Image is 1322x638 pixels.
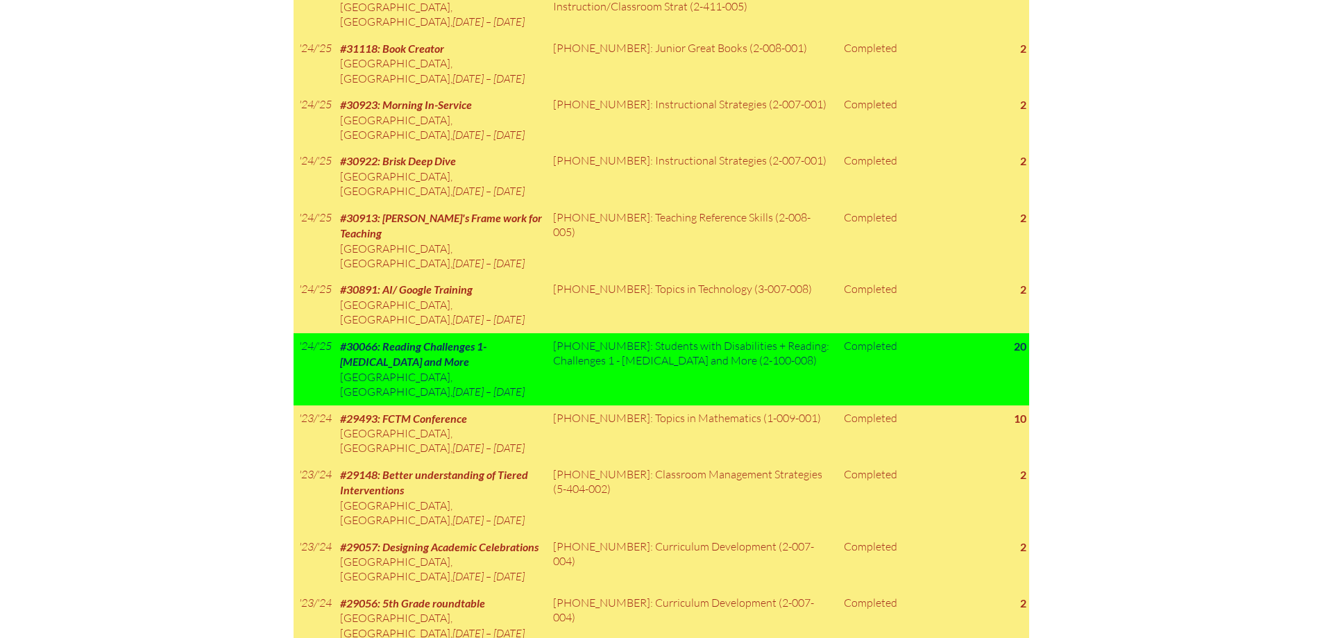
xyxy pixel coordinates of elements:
[452,312,525,326] span: [DATE] – [DATE]
[548,148,838,204] td: [PHONE_NUMBER]: Instructional Strategies (2-007-001)
[838,462,910,534] td: Completed
[340,169,452,198] span: [GEOGRAPHIC_DATA], [GEOGRAPHIC_DATA]
[334,405,548,462] td: ,
[548,92,838,148] td: [PHONE_NUMBER]: Instructional Strategies (2-007-001)
[334,35,548,92] td: ,
[452,569,525,583] span: [DATE] – [DATE]
[452,513,525,527] span: [DATE] – [DATE]
[340,468,528,496] span: #29148: Better understanding of Tiered Interventions
[838,205,910,277] td: Completed
[838,92,910,148] td: Completed
[838,276,910,333] td: Completed
[452,128,525,142] span: [DATE] – [DATE]
[340,283,473,296] span: #30891: AI/ Google Training
[294,35,334,92] td: '24/'25
[452,184,525,198] span: [DATE] – [DATE]
[452,15,525,28] span: [DATE] – [DATE]
[340,154,456,167] span: #30922: Brisk Deep Dive
[838,148,910,204] td: Completed
[340,596,485,610] span: #29056: 5th Grade roundtable
[340,98,472,111] span: #30923: Morning In-Service
[340,540,539,553] span: #29057: Designing Academic Celebrations
[294,205,334,277] td: '24/'25
[548,205,838,277] td: [PHONE_NUMBER]: Teaching Reference Skills (2-008-005)
[340,298,452,326] span: [GEOGRAPHIC_DATA], [GEOGRAPHIC_DATA]
[1020,283,1026,296] strong: 2
[1020,154,1026,167] strong: 2
[340,555,452,583] span: [GEOGRAPHIC_DATA], [GEOGRAPHIC_DATA]
[548,462,838,534] td: [PHONE_NUMBER]: Classroom Management Strategies (5-404-002)
[340,339,486,368] span: #30066: Reading Challenges 1- [MEDICAL_DATA] and More
[452,441,525,455] span: [DATE] – [DATE]
[340,56,452,85] span: [GEOGRAPHIC_DATA], [GEOGRAPHIC_DATA]
[294,405,334,462] td: '23/'24
[838,333,910,405] td: Completed
[548,276,838,333] td: [PHONE_NUMBER]: Topics in Technology (3-007-008)
[334,333,548,405] td: ,
[838,35,910,92] td: Completed
[1014,412,1026,425] strong: 10
[340,498,452,527] span: [GEOGRAPHIC_DATA], [GEOGRAPHIC_DATA]
[1020,596,1026,610] strong: 2
[340,113,452,142] span: [GEOGRAPHIC_DATA], [GEOGRAPHIC_DATA]
[340,42,444,55] span: #31118: Book Creator
[1020,42,1026,55] strong: 2
[452,385,525,398] span: [DATE] – [DATE]
[1020,468,1026,481] strong: 2
[1020,211,1026,224] strong: 2
[548,35,838,92] td: [PHONE_NUMBER]: Junior Great Books (2-008-001)
[294,276,334,333] td: '24/'25
[294,333,334,405] td: '24/'25
[340,412,467,425] span: #29493: FCTM Conference
[1014,339,1026,353] strong: 20
[334,148,548,204] td: ,
[334,462,548,534] td: ,
[452,72,525,85] span: [DATE] – [DATE]
[340,242,452,270] span: [GEOGRAPHIC_DATA], [GEOGRAPHIC_DATA]
[548,534,838,590] td: [PHONE_NUMBER]: Curriculum Development (2-007-004)
[838,534,910,590] td: Completed
[340,211,542,240] span: #30913: [PERSON_NAME]'s Frame work for Teaching
[334,276,548,333] td: ,
[838,405,910,462] td: Completed
[294,534,334,590] td: '23/'24
[334,534,548,590] td: ,
[334,92,548,148] td: ,
[548,405,838,462] td: [PHONE_NUMBER]: Topics in Mathematics (1-009-001)
[452,256,525,270] span: [DATE] – [DATE]
[548,333,838,405] td: [PHONE_NUMBER]: Students with Disabilities + Reading: Challenges 1 - [MEDICAL_DATA] and More (2-1...
[294,462,334,534] td: '23/'24
[340,370,452,398] span: [GEOGRAPHIC_DATA], [GEOGRAPHIC_DATA]
[294,92,334,148] td: '24/'25
[340,426,452,455] span: [GEOGRAPHIC_DATA], [GEOGRAPHIC_DATA]
[1020,540,1026,553] strong: 2
[334,205,548,277] td: ,
[294,148,334,204] td: '24/'25
[1020,98,1026,111] strong: 2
